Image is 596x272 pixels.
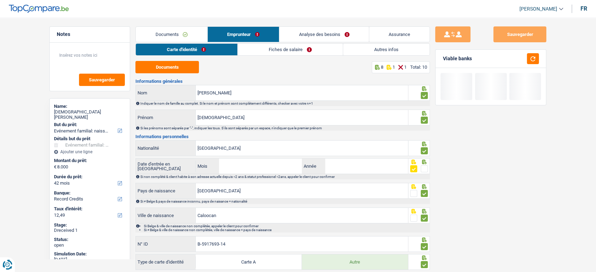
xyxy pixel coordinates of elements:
[136,141,196,156] label: Nationalité
[54,190,124,196] label: Banque:
[144,228,429,232] li: Si ≠ Belge & ville de naissance non complétée, ville de naissance = pays de naissance
[343,44,430,55] a: Autres infos
[140,199,429,203] div: Si ≠ Belge & pays de naissance inconnu, pays de naisance = nationalité
[144,224,429,228] li: Si Belge & ville de naissance non complétée, appeler le client pour confirmer
[135,134,430,139] h3: Informations personnelles
[89,78,115,82] span: Sauvegarder
[135,79,430,84] h3: Informations générales
[136,161,196,172] label: Date d'entrée en [GEOGRAPHIC_DATA]
[57,31,123,37] h5: Notes
[136,208,196,223] label: Ville de naissance
[196,141,408,156] input: Belgique
[196,183,408,198] input: Belgique
[369,27,430,42] a: Assurance
[238,44,343,55] a: Fiches de salaire
[136,44,237,55] a: Carte d'identité
[514,3,563,15] a: [PERSON_NAME]
[54,174,124,180] label: Durée du prêt:
[196,254,302,270] label: Carte A
[136,110,196,125] label: Prénom
[54,242,126,248] div: open
[493,26,546,42] button: Sauvegarder
[325,159,408,174] input: AAAA
[381,64,383,70] p: 8
[54,109,126,120] div: [DEMOGRAPHIC_DATA][PERSON_NAME]
[135,61,199,73] button: Documents
[54,237,126,242] div: Status:
[54,164,56,170] span: €
[410,64,427,70] div: Total: 10
[54,228,126,233] div: Dreceived 1
[219,159,302,174] input: MM
[443,56,472,62] div: Viable banks
[54,251,126,257] div: Simulation Date:
[392,64,395,70] p: 1
[404,64,406,70] p: 1
[208,27,279,42] a: Emprunteur
[54,222,126,228] div: Stage:
[136,27,207,42] a: Documents
[54,104,126,109] div: Name:
[54,206,124,212] label: Taux d'intérêt:
[196,236,408,252] input: B-1234567-89
[136,236,196,252] label: N° ID
[54,149,126,154] div: Ajouter une ligne
[79,74,125,86] button: Sauvegarder
[140,101,429,105] div: Indiquer le nom de famille au complet. Si le nom et prénom sont complétement différents, checker ...
[54,257,126,262] div: [DATE]
[302,159,325,174] label: Année
[196,159,219,174] label: Mois
[136,85,196,100] label: Nom
[54,136,126,142] div: Détails but du prêt
[140,175,429,179] div: Si non complété & client habite à son adresse actuelle depuis <2 ans & statut professionel <2ans,...
[54,158,124,163] label: Montant du prêt:
[9,5,69,13] img: TopCompare Logo
[580,5,587,12] div: fr
[302,254,408,270] label: Autre
[54,122,124,128] label: But du prêt:
[140,126,429,130] div: Si les prénoms sont séparés par "-", indiquer les tous. S'ils sont séparés par un espace, n'indiq...
[279,27,369,42] a: Analyse des besoins
[136,256,196,268] label: Type de carte d'identité
[519,6,557,12] span: [PERSON_NAME]
[136,183,196,198] label: Pays de naissance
